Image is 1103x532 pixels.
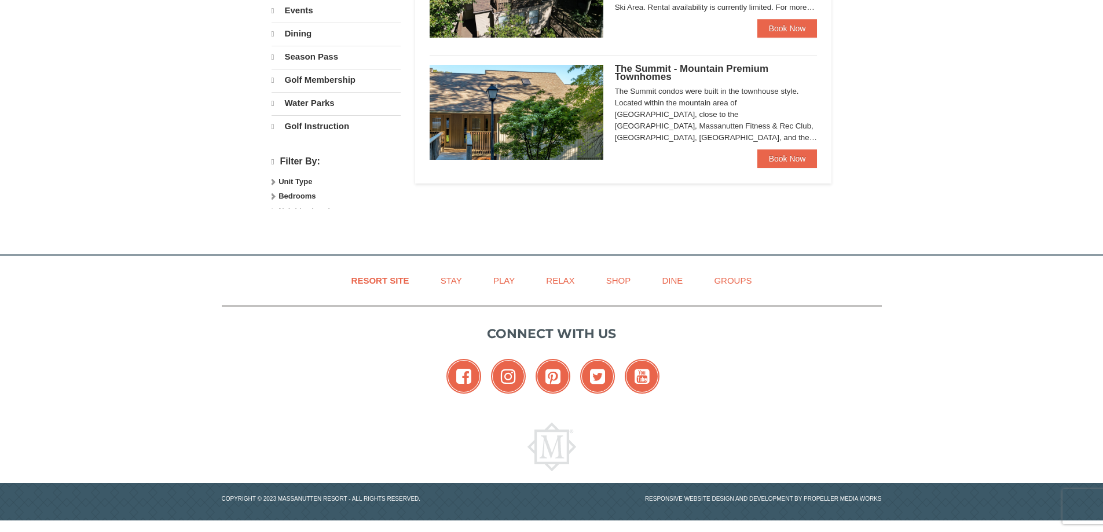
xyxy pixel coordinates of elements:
a: Dine [647,267,697,293]
a: Season Pass [272,46,401,68]
a: Dining [272,23,401,45]
a: Groups [699,267,766,293]
strong: Neighborhood [279,206,330,215]
img: 19219034-1-0eee7e00.jpg [430,65,603,160]
p: Copyright © 2023 Massanutten Resort - All Rights Reserved. [213,494,552,503]
h4: Filter By: [272,156,401,167]
a: Golf Membership [272,69,401,91]
a: Book Now [757,19,818,38]
a: Resort Site [337,267,424,293]
a: Water Parks [272,92,401,114]
a: Book Now [757,149,818,168]
a: Shop [592,267,646,293]
img: Massanutten Resort Logo [527,423,576,471]
strong: Bedrooms [279,192,316,200]
a: Stay [426,267,477,293]
a: Relax [532,267,589,293]
a: Play [479,267,529,293]
span: The Summit - Mountain Premium Townhomes [615,63,768,82]
a: Responsive website design and development by Propeller Media Works [645,496,882,502]
a: Golf Instruction [272,115,401,137]
p: Connect with us [222,324,882,343]
strong: Unit Type [279,177,312,186]
div: The Summit condos were built in the townhouse style. Located within the mountain area of [GEOGRAP... [615,86,818,144]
